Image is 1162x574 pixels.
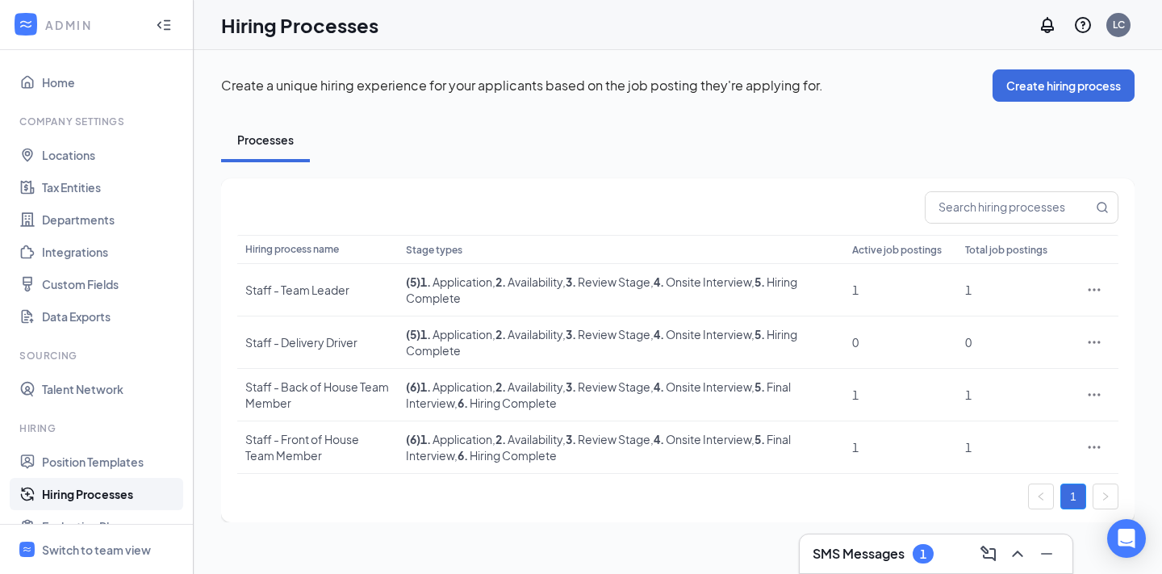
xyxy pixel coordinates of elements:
[420,327,431,341] b: 1 .
[654,327,664,341] b: 4 .
[458,448,468,463] b: 6 .
[1096,201,1109,214] svg: MagnifyingGlass
[562,274,650,289] span: , Review Stage
[566,379,576,394] b: 3 .
[926,192,1093,223] input: Search hiring processes
[1073,15,1093,35] svg: QuestionInfo
[42,373,180,405] a: Talent Network
[965,334,1062,350] div: 0
[245,282,390,298] div: Staff - Team Leader
[654,432,664,446] b: 4 .
[1113,18,1125,31] div: LC
[1037,544,1056,564] svg: Minimize
[458,396,468,410] b: 6 .
[45,17,141,33] div: ADMIN
[42,268,180,300] a: Custom Fields
[42,171,180,203] a: Tax Entities
[19,421,177,435] div: Hiring
[965,387,1062,403] div: 1
[42,66,180,98] a: Home
[852,388,859,402] span: 1
[406,274,420,289] span: ( 5 )
[406,432,420,446] span: ( 6 )
[42,446,180,478] a: Position Templates
[976,541,1001,567] button: ComposeMessage
[420,379,492,394] span: Application
[495,379,506,394] b: 2 .
[654,379,664,394] b: 4 .
[1093,484,1118,509] li: Next Page
[1101,492,1110,501] span: right
[492,327,562,341] span: , Availability
[245,431,390,463] div: Staff - Front of House Team Member
[965,282,1062,298] div: 1
[420,379,431,394] b: 1 .
[19,349,177,362] div: Sourcing
[420,274,431,289] b: 1 .
[852,283,859,297] span: 1
[42,478,180,510] a: Hiring Processes
[1060,484,1086,509] li: 1
[22,544,32,555] svg: WorkstreamLogo
[420,274,492,289] span: Application
[1086,282,1102,298] svg: Ellipses
[754,274,765,289] b: 5 .
[495,274,506,289] b: 2 .
[1086,439,1102,455] svg: Ellipses
[566,327,576,341] b: 3 .
[562,327,650,341] span: , Review Stage
[454,396,557,410] span: , Hiring Complete
[1038,15,1057,35] svg: Notifications
[566,274,576,289] b: 3 .
[650,379,751,394] span: , Onsite Interview
[562,432,650,446] span: , Review Stage
[406,379,420,394] span: ( 6 )
[420,432,492,446] span: Application
[221,11,378,39] h1: Hiring Processes
[42,236,180,268] a: Integrations
[654,274,664,289] b: 4 .
[221,77,993,94] p: Create a unique hiring experience for your applicants based on the job posting they're applying for.
[406,327,420,341] span: ( 5 )
[562,379,650,394] span: , Review Stage
[1061,484,1085,509] a: 1
[844,235,957,264] th: Active job postings
[813,545,905,563] h3: SMS Messages
[920,547,926,561] div: 1
[398,235,844,264] th: Stage types
[237,132,294,148] div: Processes
[420,432,431,446] b: 1 .
[1036,492,1046,501] span: left
[650,432,751,446] span: , Onsite Interview
[754,432,765,446] b: 5 .
[754,327,765,341] b: 5 .
[492,274,562,289] span: , Availability
[1005,541,1030,567] button: ChevronUp
[420,327,492,341] span: Application
[1093,484,1118,509] button: right
[1008,544,1027,564] svg: ChevronUp
[454,448,557,463] span: , Hiring Complete
[18,16,34,32] svg: WorkstreamLogo
[852,440,859,455] span: 1
[492,432,562,446] span: , Availability
[1086,387,1102,403] svg: Ellipses
[492,379,562,394] span: , Availability
[1028,484,1054,509] li: Previous Page
[495,327,506,341] b: 2 .
[1086,334,1102,350] svg: Ellipses
[852,335,859,350] span: 0
[754,379,765,394] b: 5 .
[42,510,180,543] a: Evaluation Plan
[1107,519,1146,558] div: Open Intercom Messenger
[245,379,390,411] div: Staff - Back of House Team Member
[979,544,998,564] svg: ComposeMessage
[42,300,180,333] a: Data Exports
[650,327,751,341] span: , Onsite Interview
[42,139,180,171] a: Locations
[650,274,751,289] span: , Onsite Interview
[1028,484,1054,509] button: left
[19,115,177,128] div: Company Settings
[566,432,576,446] b: 3 .
[42,542,151,558] div: Switch to team view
